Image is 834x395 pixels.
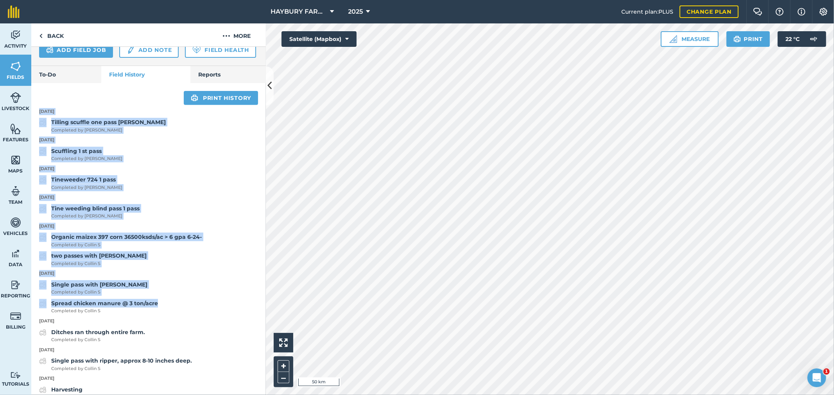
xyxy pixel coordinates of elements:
img: svg+xml;base64,PD94bWwgdmVyc2lvbj0iMS4wIiBlbmNvZGluZz0idXRmLTgiPz4KPCEtLSBHZW5lcmF0b3I6IEFkb2JlIE... [39,328,47,337]
p: [DATE] [31,375,266,382]
span: 2025 [348,7,363,16]
img: svg+xml;base64,PD94bWwgdmVyc2lvbj0iMS4wIiBlbmNvZGluZz0idXRmLTgiPz4KPCEtLSBHZW5lcmF0b3I6IEFkb2JlIE... [39,385,47,395]
a: Reports [190,66,266,83]
img: svg+xml;base64,PD94bWwgdmVyc2lvbj0iMS4wIiBlbmNvZGluZz0idXRmLTgiPz4KPCEtLSBHZW5lcmF0b3I6IEFkb2JlIE... [10,29,21,41]
p: [DATE] [31,137,266,144]
img: svg+xml;base64,PHN2ZyB4bWxucz0iaHR0cDovL3d3dy53My5vcmcvMjAwMC9zdmciIHdpZHRoPSIyMCIgaGVpZ2h0PSIyNC... [222,31,230,41]
strong: Organic maizex 397 corn 36500ksds/ac > 6 gpa 6-24- [51,233,202,240]
strong: Tilling scuffle one pass [PERSON_NAME] [51,119,166,126]
img: svg+xml;base64,PD94bWwgdmVyc2lvbj0iMS4wIiBlbmNvZGluZz0idXRmLTgiPz4KPCEtLSBHZW5lcmF0b3I6IEFkb2JlIE... [10,217,21,228]
span: Completed by Collin S [51,308,158,315]
button: – [278,372,289,383]
span: Completed by [PERSON_NAME] [51,184,122,191]
a: Spread chicken manure @ 3 ton/acreCompleted by Collin S [39,299,158,315]
iframe: Intercom live chat [807,368,826,387]
button: Print [726,31,770,47]
img: Ruler icon [669,35,677,43]
p: [DATE] [31,270,266,277]
a: Single pass with [PERSON_NAME]Completed by Collin S [39,280,147,296]
span: HAYBURY FARMS INC [271,7,327,16]
strong: Tine weeding blind pass 1 pass [51,205,140,212]
img: svg+xml;base64,PD94bWwgdmVyc2lvbj0iMS4wIiBlbmNvZGluZz0idXRmLTgiPz4KPCEtLSBHZW5lcmF0b3I6IEFkb2JlIE... [10,185,21,197]
strong: Spread chicken manure @ 3 ton/acre [51,300,158,307]
p: [DATE] [31,108,266,115]
span: Completed by [PERSON_NAME] [51,127,166,134]
span: 1 [823,368,830,375]
img: svg+xml;base64,PHN2ZyB4bWxucz0iaHR0cDovL3d3dy53My5vcmcvMjAwMC9zdmciIHdpZHRoPSIxOSIgaGVpZ2h0PSIyNC... [191,93,198,103]
img: svg+xml;base64,PHN2ZyB4bWxucz0iaHR0cDovL3d3dy53My5vcmcvMjAwMC9zdmciIHdpZHRoPSI5IiBoZWlnaHQ9IjI0Ii... [39,31,43,41]
img: svg+xml;base64,PD94bWwgdmVyc2lvbj0iMS4wIiBlbmNvZGluZz0idXRmLTgiPz4KPCEtLSBHZW5lcmF0b3I6IEFkb2JlIE... [39,147,47,156]
a: Organic maizex 397 corn 36500ksds/ac > 6 gpa 6-24-Completed by Collin S [39,233,202,248]
img: svg+xml;base64,PD94bWwgdmVyc2lvbj0iMS4wIiBlbmNvZGluZz0idXRmLTgiPz4KPCEtLSBHZW5lcmF0b3I6IEFkb2JlIE... [10,279,21,291]
img: svg+xml;base64,PD94bWwgdmVyc2lvbj0iMS4wIiBlbmNvZGluZz0idXRmLTgiPz4KPCEtLSBHZW5lcmF0b3I6IEFkb2JlIE... [39,118,47,127]
p: [DATE] [31,223,266,230]
img: svg+xml;base64,PD94bWwgdmVyc2lvbj0iMS4wIiBlbmNvZGluZz0idXRmLTgiPz4KPCEtLSBHZW5lcmF0b3I6IEFkb2JlIE... [39,251,47,261]
img: svg+xml;base64,PD94bWwgdmVyc2lvbj0iMS4wIiBlbmNvZGluZz0idXRmLTgiPz4KPCEtLSBHZW5lcmF0b3I6IEFkb2JlIE... [126,45,135,55]
a: Field Health [185,42,256,58]
strong: two passes with [PERSON_NAME] [51,252,147,259]
img: A question mark icon [775,8,784,16]
span: Completed by [PERSON_NAME] [51,213,140,220]
img: svg+xml;base64,PD94bWwgdmVyc2lvbj0iMS4wIiBlbmNvZGluZz0idXRmLTgiPz4KPCEtLSBHZW5lcmF0b3I6IEFkb2JlIE... [46,45,54,55]
button: + [278,360,289,372]
a: Ditches ran through entire farm.Completed by Collin S [39,328,145,343]
img: svg+xml;base64,PD94bWwgdmVyc2lvbj0iMS4wIiBlbmNvZGluZz0idXRmLTgiPz4KPCEtLSBHZW5lcmF0b3I6IEFkb2JlIE... [10,248,21,260]
span: Completed by Collin S [51,365,192,372]
a: Tilling scuffle one pass [PERSON_NAME]Completed by [PERSON_NAME] [39,118,166,133]
button: 22 °C [778,31,826,47]
a: Back [31,23,72,46]
strong: Single pass with ripper, approx 8-10 inches deep. [51,357,192,364]
button: Satellite (Mapbox) [282,31,357,47]
img: svg+xml;base64,PD94bWwgdmVyc2lvbj0iMS4wIiBlbmNvZGluZz0idXRmLTgiPz4KPCEtLSBHZW5lcmF0b3I6IEFkb2JlIE... [806,31,821,47]
span: Current plan : PLUS [621,7,673,16]
a: Add note [119,42,179,58]
span: Completed by Collin S [51,336,145,343]
a: Print history [184,91,258,105]
img: svg+xml;base64,PD94bWwgdmVyc2lvbj0iMS4wIiBlbmNvZGluZz0idXRmLTgiPz4KPCEtLSBHZW5lcmF0b3I6IEFkb2JlIE... [39,280,47,290]
img: svg+xml;base64,PD94bWwgdmVyc2lvbj0iMS4wIiBlbmNvZGluZz0idXRmLTgiPz4KPCEtLSBHZW5lcmF0b3I6IEFkb2JlIE... [39,299,47,308]
strong: Single pass with [PERSON_NAME] [51,281,147,288]
img: fieldmargin Logo [8,5,20,18]
p: [DATE] [31,165,266,173]
button: Measure [661,31,719,47]
a: Change plan [680,5,739,18]
img: svg+xml;base64,PD94bWwgdmVyc2lvbj0iMS4wIiBlbmNvZGluZz0idXRmLTgiPz4KPCEtLSBHZW5lcmF0b3I6IEFkb2JlIE... [10,372,21,379]
strong: Tineweeder 724 1 pass [51,176,116,183]
a: Tine weeding blind pass 1 passCompleted by [PERSON_NAME] [39,204,140,220]
img: svg+xml;base64,PHN2ZyB4bWxucz0iaHR0cDovL3d3dy53My5vcmcvMjAwMC9zdmciIHdpZHRoPSI1NiIgaGVpZ2h0PSI2MC... [10,123,21,135]
strong: Ditches ran through entire farm. [51,329,145,336]
a: Field History [101,66,190,83]
img: Four arrows, one pointing top left, one top right, one bottom right and the last bottom left [279,338,288,347]
a: Single pass with ripper, approx 8-10 inches deep.Completed by Collin S [39,356,192,372]
img: svg+xml;base64,PHN2ZyB4bWxucz0iaHR0cDovL3d3dy53My5vcmcvMjAwMC9zdmciIHdpZHRoPSI1NiIgaGVpZ2h0PSI2MC... [10,154,21,166]
p: [DATE] [31,347,266,354]
img: Two speech bubbles overlapping with the left bubble in the forefront [753,8,762,16]
a: Tineweeder 724 1 passCompleted by [PERSON_NAME] [39,175,122,191]
p: [DATE] [31,194,266,201]
span: 22 ° C [786,31,800,47]
img: svg+xml;base64,PD94bWwgdmVyc2lvbj0iMS4wIiBlbmNvZGluZz0idXRmLTgiPz4KPCEtLSBHZW5lcmF0b3I6IEFkb2JlIE... [39,233,47,242]
img: svg+xml;base64,PHN2ZyB4bWxucz0iaHR0cDovL3d3dy53My5vcmcvMjAwMC9zdmciIHdpZHRoPSIxOSIgaGVpZ2h0PSIyNC... [734,34,741,44]
span: Completed by Collin S [51,289,147,296]
img: svg+xml;base64,PD94bWwgdmVyc2lvbj0iMS4wIiBlbmNvZGluZz0idXRmLTgiPz4KPCEtLSBHZW5lcmF0b3I6IEFkb2JlIE... [39,175,47,185]
img: svg+xml;base64,PHN2ZyB4bWxucz0iaHR0cDovL3d3dy53My5vcmcvMjAwMC9zdmciIHdpZHRoPSIxNyIgaGVpZ2h0PSIxNy... [798,7,805,16]
img: svg+xml;base64,PD94bWwgdmVyc2lvbj0iMS4wIiBlbmNvZGluZz0idXRmLTgiPz4KPCEtLSBHZW5lcmF0b3I6IEFkb2JlIE... [39,356,47,366]
a: Scuffling 1 st passCompleted by [PERSON_NAME] [39,147,122,162]
p: [DATE] [31,318,266,325]
img: A cog icon [819,8,828,16]
button: More [207,23,266,46]
span: Completed by Collin S [51,242,202,249]
img: svg+xml;base64,PD94bWwgdmVyc2lvbj0iMS4wIiBlbmNvZGluZz0idXRmLTgiPz4KPCEtLSBHZW5lcmF0b3I6IEFkb2JlIE... [10,310,21,322]
strong: Scuffling 1 st pass [51,148,102,155]
a: To-Do [31,66,101,83]
img: svg+xml;base64,PHN2ZyB4bWxucz0iaHR0cDovL3d3dy53My5vcmcvMjAwMC9zdmciIHdpZHRoPSI1NiIgaGVpZ2h0PSI2MC... [10,60,21,72]
a: Add field job [39,42,113,58]
span: Completed by [PERSON_NAME] [51,155,122,162]
img: svg+xml;base64,PD94bWwgdmVyc2lvbj0iMS4wIiBlbmNvZGluZz0idXRmLTgiPz4KPCEtLSBHZW5lcmF0b3I6IEFkb2JlIE... [10,92,21,103]
img: svg+xml;base64,PD94bWwgdmVyc2lvbj0iMS4wIiBlbmNvZGluZz0idXRmLTgiPz4KPCEtLSBHZW5lcmF0b3I6IEFkb2JlIE... [39,204,47,214]
strong: Harvesting [51,386,83,393]
span: Completed by Collin S [51,260,147,267]
a: two passes with [PERSON_NAME]Completed by Collin S [39,251,147,267]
